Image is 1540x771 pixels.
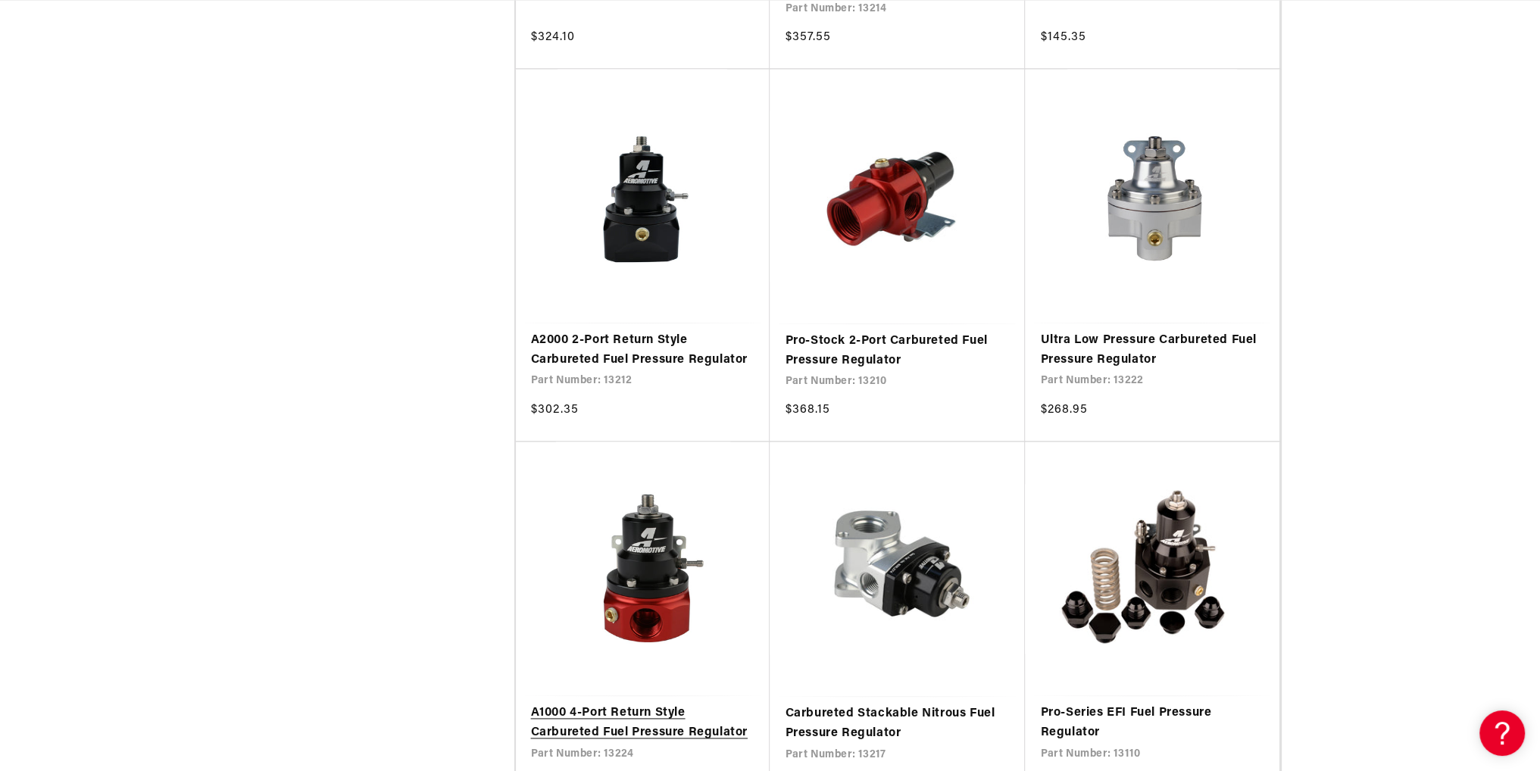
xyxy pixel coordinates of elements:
[531,704,755,742] a: A1000 4-Port Return Style Carbureted Fuel Pressure Regulator
[785,704,1010,743] a: Carbureted Stackable Nitrous Fuel Pressure Regulator
[1040,331,1264,370] a: Ultra Low Pressure Carbureted Fuel Pressure Regulator
[785,332,1010,370] a: Pro-Stock 2-Port Carbureted Fuel Pressure Regulator
[531,331,755,370] a: A2000 2-Port Return Style Carbureted Fuel Pressure Regulator
[1040,704,1264,742] a: Pro-Series EFI Fuel Pressure Regulator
